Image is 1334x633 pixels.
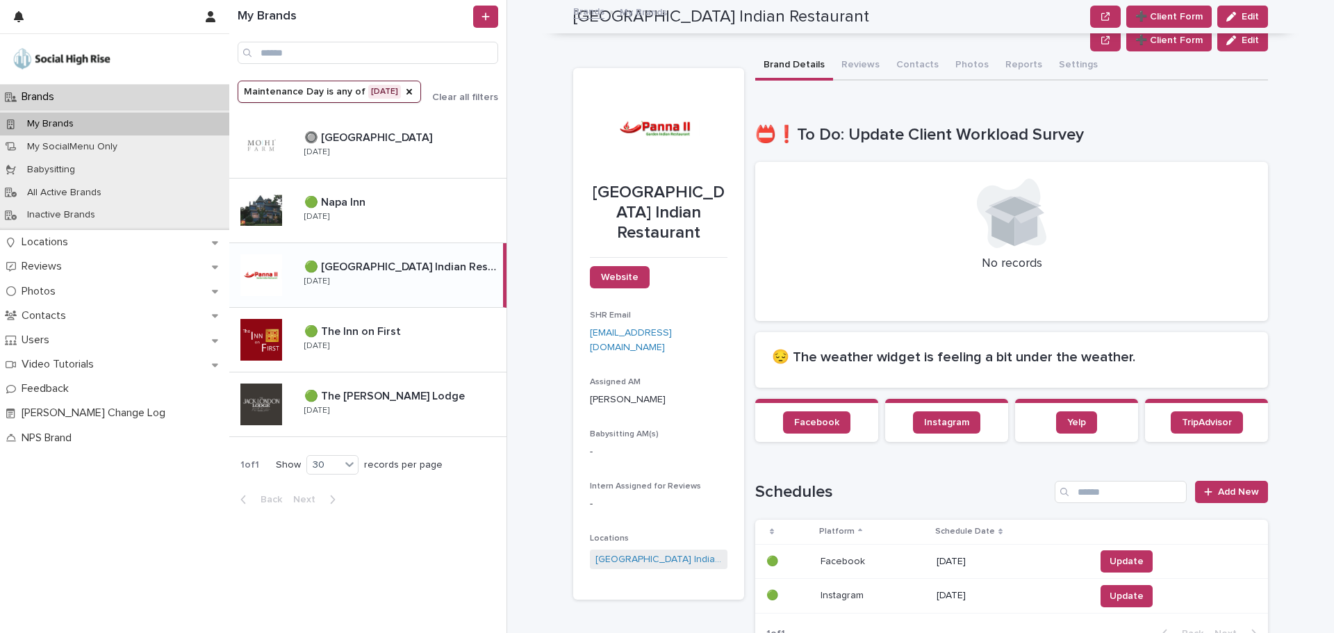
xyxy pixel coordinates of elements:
p: 🟢 The Inn on First [304,322,404,338]
span: ➕ Client Form [1135,33,1203,47]
p: Instagram [821,587,866,602]
span: Instagram [924,418,969,427]
p: Platform [819,524,855,539]
p: Users [16,334,60,347]
p: [DATE] [937,556,1084,568]
p: [GEOGRAPHIC_DATA] Indian Restaurant [590,183,727,242]
p: Locations [16,236,79,249]
p: Brands [16,90,65,104]
span: Locations [590,534,629,543]
p: - [590,497,727,511]
span: Add New [1218,487,1259,497]
span: SHR Email [590,311,631,320]
button: Contacts [888,51,947,81]
a: [GEOGRAPHIC_DATA] Indian Restaurant [595,552,722,567]
button: Next [288,493,347,506]
p: Facebook [821,553,868,568]
button: Brand Details [755,51,833,81]
a: TripAdvisor [1171,411,1243,434]
span: Back [252,495,282,504]
p: My Brands [620,3,667,19]
span: Update [1110,554,1144,568]
p: Reviews [16,260,73,273]
p: [DATE] [304,277,329,286]
p: NPS Brand [16,431,83,445]
p: [DATE] [937,590,1084,602]
a: Facebook [783,411,850,434]
p: 1 of 1 [229,448,270,482]
p: Show [276,459,301,471]
a: 🟢 The Inn on First🟢 The Inn on First [DATE] [229,308,507,372]
img: o5DnuTxEQV6sW9jFYBBf [11,45,113,73]
a: 🟢 Napa Inn🟢 Napa Inn [DATE] [229,179,507,243]
span: Edit [1242,35,1259,45]
a: 🟢 [GEOGRAPHIC_DATA] Indian Restaurant🟢 [GEOGRAPHIC_DATA] Indian Restaurant [DATE] [229,243,507,308]
button: ➕ Client Form [1126,29,1212,51]
span: Next [293,495,324,504]
button: Back [229,493,288,506]
span: Babysitting AM(s) [590,430,659,438]
span: TripAdvisor [1182,418,1232,427]
span: Yelp [1067,418,1086,427]
p: [DATE] [304,147,329,157]
p: Feedback [16,382,80,395]
p: My SocialMenu Only [16,141,129,153]
p: Babysitting [16,164,86,176]
p: 🟢 [766,587,781,602]
span: Facebook [794,418,839,427]
p: My Brands [16,118,85,130]
h1: Schedules [755,482,1049,502]
input: Search [1055,481,1187,503]
p: Inactive Brands [16,209,106,221]
a: Yelp [1056,411,1097,434]
input: Search [238,42,498,64]
button: Reports [997,51,1051,81]
p: 🟢 [766,553,781,568]
a: Add New [1195,481,1268,503]
h1: 📛❗To Do: Update Client Workload Survey [755,125,1268,145]
a: 🟢 The [PERSON_NAME] Lodge🟢 The [PERSON_NAME] Lodge [DATE] [229,372,507,437]
p: Photos [16,285,67,298]
p: [DATE] [304,341,329,351]
button: Settings [1051,51,1106,81]
p: Schedule Date [935,524,995,539]
a: Instagram [913,411,980,434]
p: [DATE] [304,406,329,416]
p: Contacts [16,309,77,322]
h2: 😔 The weather widget is feeling a bit under the weather. [772,349,1251,365]
span: Update [1110,589,1144,603]
button: Maintenance Day [238,81,421,103]
span: Assigned AM [590,378,641,386]
button: Edit [1217,29,1268,51]
p: [PERSON_NAME] [590,393,727,407]
h1: My Brands [238,9,470,24]
span: Website [601,272,639,282]
tr: 🟢🟢 InstagramInstagram [DATE]Update [755,579,1268,614]
p: All Active Brands [16,187,113,199]
button: Photos [947,51,997,81]
p: No records [772,256,1251,272]
span: Intern Assigned for Reviews [590,482,701,491]
p: 🟢 Napa Inn [304,193,368,209]
p: 🟢 [GEOGRAPHIC_DATA] Indian Restaurant [304,258,500,274]
button: Reviews [833,51,888,81]
div: 30 [307,458,340,472]
p: 🟢 The [PERSON_NAME] Lodge [304,387,468,403]
button: Update [1101,585,1153,607]
button: Clear all filters [421,92,498,102]
tr: 🟢🟢 FacebookFacebook [DATE]Update [755,544,1268,579]
span: Clear all filters [432,92,498,102]
a: 🔘 [GEOGRAPHIC_DATA]🔘 [GEOGRAPHIC_DATA] [DATE] [229,114,507,179]
p: [PERSON_NAME] Change Log [16,406,176,420]
p: - [590,445,727,459]
a: Brands [573,3,604,19]
button: Update [1101,550,1153,573]
a: [EMAIL_ADDRESS][DOMAIN_NAME] [590,328,672,352]
a: Website [590,266,650,288]
p: [DATE] [304,212,329,222]
p: Video Tutorials [16,358,105,371]
p: records per page [364,459,443,471]
p: 🔘 [GEOGRAPHIC_DATA] [304,129,435,145]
